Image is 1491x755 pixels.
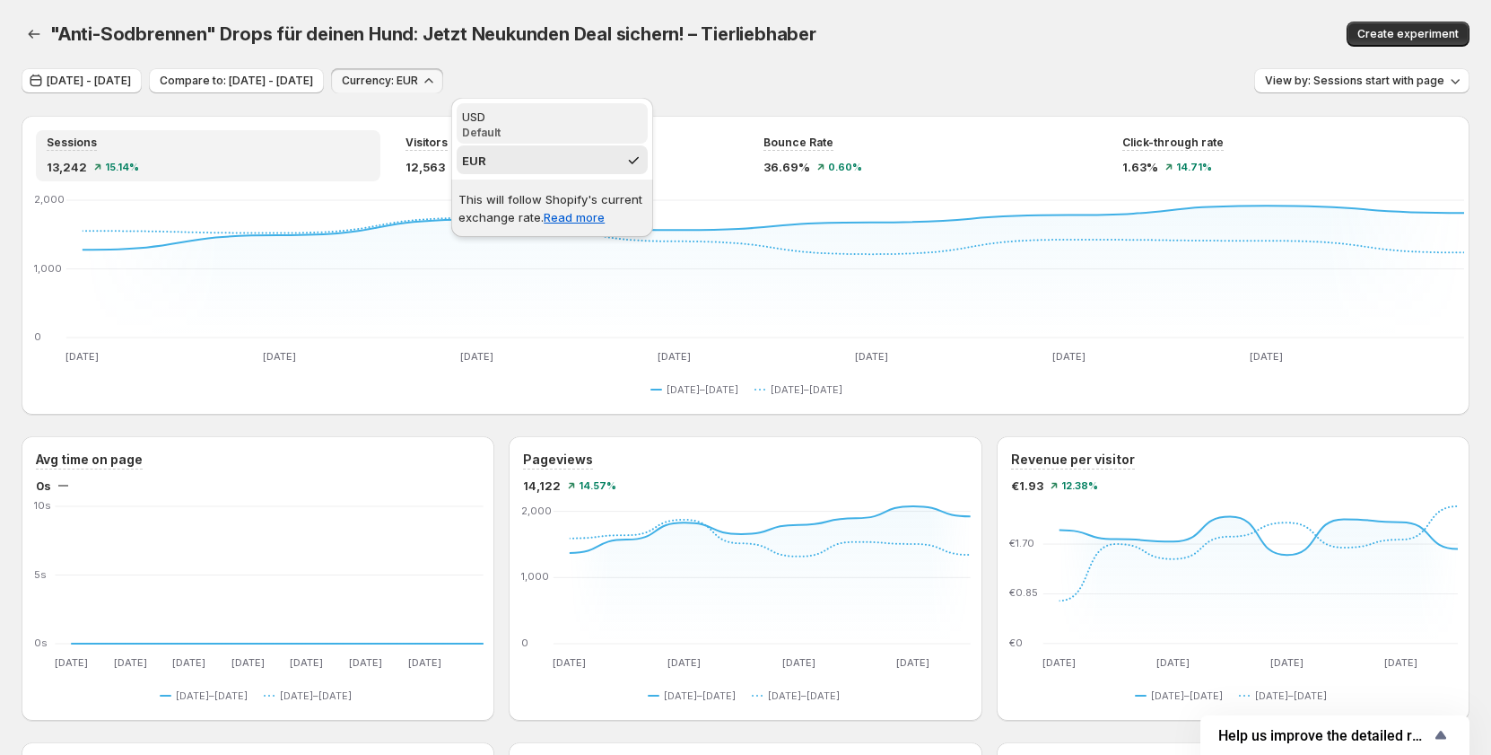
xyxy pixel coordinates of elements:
[782,656,815,669] text: [DATE]
[1009,587,1038,600] text: €0.85
[462,126,642,140] p: Default
[34,499,51,512] text: 10s
[1357,27,1459,41] span: Create experiment
[897,656,930,669] text: [DATE]
[1122,158,1158,176] span: 1.63%
[1151,689,1223,703] span: [DATE]–[DATE]
[828,162,862,172] span: 0.60%
[458,190,646,226] p: This will follow Shopify's current exchange rate.
[768,689,840,703] span: [DATE]–[DATE]
[50,23,816,45] span: "Anti-Sodbrennen" Drops für deinen Hund: Jetzt Neukunden Deal sichern! – Tierliebhaber
[544,210,605,224] a: Read more
[342,74,418,88] span: Currency: EUR
[1156,656,1190,669] text: [DATE]
[667,656,701,669] text: [DATE]
[1255,689,1327,703] span: [DATE]–[DATE]
[34,262,62,275] text: 1,000
[408,656,441,669] text: [DATE]
[34,330,41,343] text: 0
[65,350,99,363] text: [DATE]
[1239,685,1334,707] button: [DATE]–[DATE]
[176,689,248,703] span: [DATE]–[DATE]
[34,568,47,581] text: 5s
[462,108,642,126] div: USD
[763,158,810,176] span: 36.69%
[462,154,486,168] span: EUR
[280,689,352,703] span: [DATE]–[DATE]
[55,656,88,669] text: [DATE]
[1270,656,1304,669] text: [DATE]
[264,685,359,707] button: [DATE]–[DATE]
[263,350,296,363] text: [DATE]
[149,68,324,93] button: Compare to: [DATE] - [DATE]
[667,382,738,397] span: [DATE]–[DATE]
[1254,68,1469,93] button: View by: Sessions start with page
[1042,656,1076,669] text: [DATE]
[160,685,255,707] button: [DATE]–[DATE]
[521,505,552,517] text: 2,000
[36,451,143,469] h3: Avg time on page
[172,656,205,669] text: [DATE]
[22,68,142,93] button: [DATE] - [DATE]
[754,379,850,400] button: [DATE]–[DATE]
[1265,74,1444,88] span: View by: Sessions start with page
[114,656,147,669] text: [DATE]
[752,685,847,707] button: [DATE]–[DATE]
[1011,477,1043,495] span: €1.93
[160,74,313,88] span: Compare to: [DATE] - [DATE]
[1052,350,1086,363] text: [DATE]
[47,136,97,150] span: Sessions
[1218,724,1452,746] button: Show survey - Help us improve the detailed report for A/B campaigns
[331,68,443,93] button: Currency: EUR
[664,689,736,703] span: [DATE]–[DATE]
[231,656,265,669] text: [DATE]
[47,74,131,88] span: [DATE] - [DATE]
[349,656,382,669] text: [DATE]
[105,162,139,172] span: 15.14%
[523,451,593,469] h3: Pageviews
[1061,480,1098,491] span: 12.38%
[1176,162,1212,172] span: 14.71%
[34,636,48,649] text: 0s
[1250,350,1283,363] text: [DATE]
[521,570,549,583] text: 1,000
[650,379,745,400] button: [DATE]–[DATE]
[523,477,561,495] span: 14,122
[554,656,587,669] text: [DATE]
[290,656,323,669] text: [DATE]
[763,136,833,150] span: Bounce Rate
[855,350,888,363] text: [DATE]
[1009,636,1023,649] text: €0
[47,158,87,176] span: 13,242
[36,477,51,495] span: 0s
[34,193,65,206] text: 2,000
[1347,22,1469,47] button: Create experiment
[1011,451,1135,469] h3: Revenue per visitor
[771,382,842,397] span: [DATE]–[DATE]
[460,350,493,363] text: [DATE]
[1384,656,1417,669] text: [DATE]
[405,136,448,150] span: Visitors
[405,158,445,176] span: 12,563
[1122,136,1224,150] span: Click-through rate
[648,685,743,707] button: [DATE]–[DATE]
[658,350,691,363] text: [DATE]
[521,636,528,649] text: 0
[579,480,616,491] span: 14.57%
[1009,537,1034,549] text: €1.70
[1218,727,1430,744] span: Help us improve the detailed report for A/B campaigns
[1135,685,1230,707] button: [DATE]–[DATE]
